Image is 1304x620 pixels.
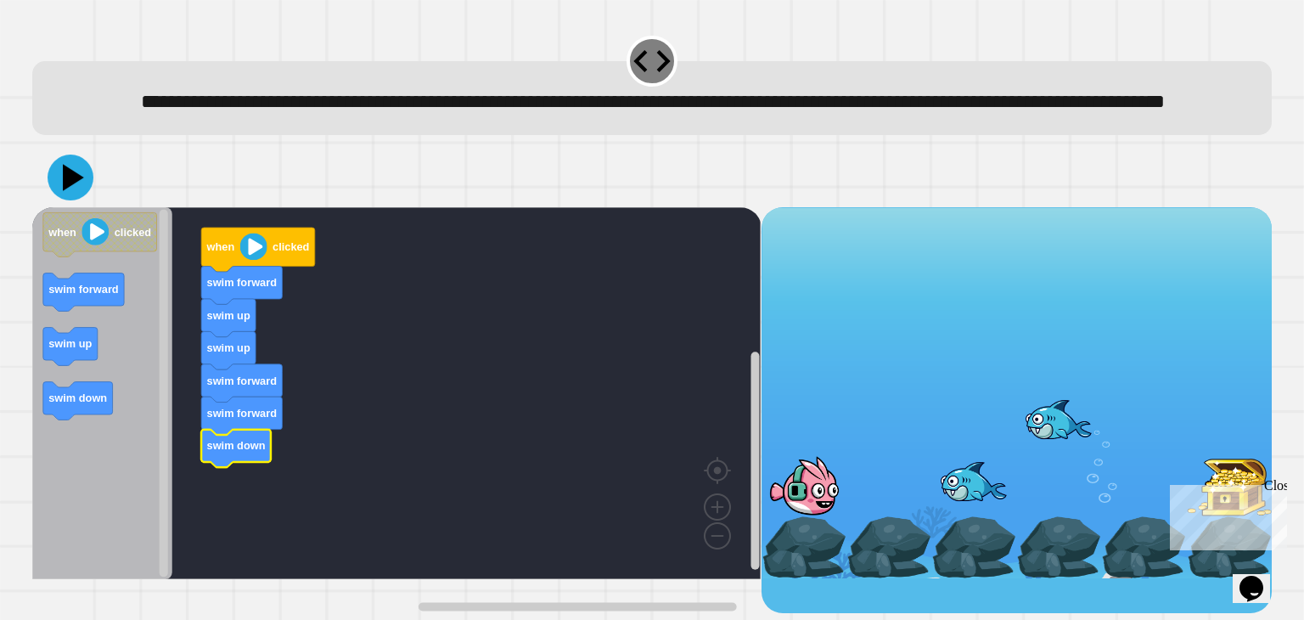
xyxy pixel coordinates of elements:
[206,240,235,253] text: when
[1163,478,1287,550] iframe: chat widget
[49,283,120,296] text: swim forward
[7,7,117,108] div: Chat with us now!Close
[273,240,309,253] text: clicked
[32,207,761,613] div: Blockly Workspace
[207,374,277,386] text: swim forward
[207,439,266,452] text: swim down
[207,309,250,322] text: swim up
[49,337,93,350] text: swim up
[48,226,77,239] text: when
[1233,552,1287,603] iframe: chat widget
[207,407,277,420] text: swim forward
[207,341,250,354] text: swim up
[207,276,277,289] text: swim forward
[49,392,108,404] text: swim down
[115,226,151,239] text: clicked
